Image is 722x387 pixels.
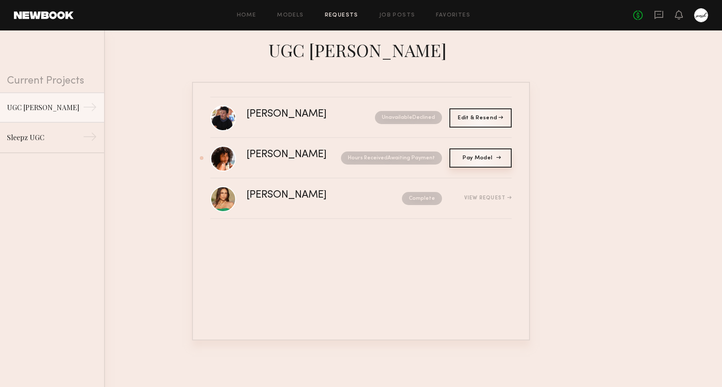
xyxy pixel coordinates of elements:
[458,115,503,121] span: Edit & Resend
[341,151,442,165] nb-request-status: Hours Received Awaiting Payment
[375,111,442,124] nb-request-status: Unavailable Declined
[325,13,358,18] a: Requests
[246,150,334,160] div: [PERSON_NAME]
[277,13,304,18] a: Models
[83,130,97,147] div: →
[210,138,512,178] a: [PERSON_NAME]Hours ReceivedAwaiting Payment
[462,155,498,161] span: Pay Model
[192,37,530,61] div: UGC [PERSON_NAME]
[7,102,83,113] div: UGC [PERSON_NAME]
[237,13,256,18] a: Home
[379,13,415,18] a: Job Posts
[7,132,83,143] div: Sleepz UGC
[210,178,512,219] a: [PERSON_NAME]CompleteView Request
[464,195,512,201] div: View Request
[449,148,512,168] a: Pay Model
[402,192,442,205] nb-request-status: Complete
[83,100,97,118] div: →
[210,98,512,138] a: [PERSON_NAME]UnavailableDeclined
[246,190,364,200] div: [PERSON_NAME]
[246,109,351,119] div: [PERSON_NAME]
[436,13,470,18] a: Favorites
